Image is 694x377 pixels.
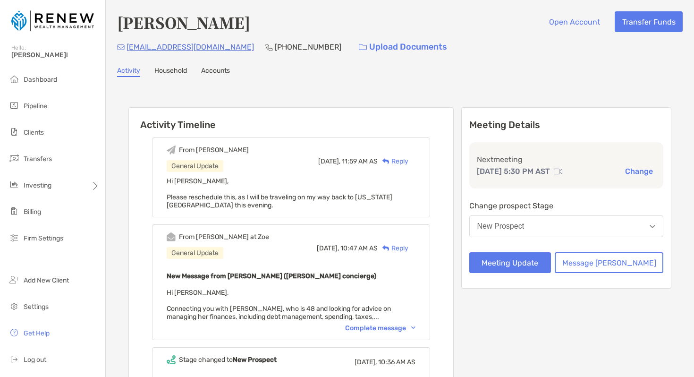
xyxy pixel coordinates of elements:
button: Meeting Update [469,252,551,273]
span: Get Help [24,329,50,337]
span: 10:47 AM AS [340,244,378,252]
span: [PERSON_NAME]! [11,51,100,59]
h4: [PERSON_NAME] [117,11,250,33]
span: Log out [24,356,46,364]
span: Pipeline [24,102,47,110]
span: 11:59 AM AS [342,157,378,165]
div: General Update [167,247,223,259]
img: Phone Icon [265,43,273,51]
div: Reply [378,156,408,166]
img: Event icon [167,146,176,154]
span: Add New Client [24,276,69,284]
span: Transfers [24,155,52,163]
a: Upload Documents [353,37,453,57]
p: Meeting Details [469,119,664,131]
img: investing icon [8,179,20,190]
b: New Prospect [233,356,277,364]
div: From [PERSON_NAME] [179,146,249,154]
p: [PHONE_NUMBER] [275,41,341,53]
div: Reply [378,243,408,253]
button: Open Account [542,11,607,32]
span: Settings [24,303,49,311]
img: add_new_client icon [8,274,20,285]
span: 10:36 AM AS [378,358,415,366]
a: Activity [117,67,140,77]
span: Investing [24,181,51,189]
span: Dashboard [24,76,57,84]
button: New Prospect [469,215,664,237]
a: Household [154,67,187,77]
img: Open dropdown arrow [650,225,655,228]
button: Message [PERSON_NAME] [555,252,663,273]
span: [DATE], [318,157,340,165]
img: Event icon [167,232,176,241]
p: [DATE] 5:30 PM AST [477,165,550,177]
span: Hi [PERSON_NAME], Please reschedule this, as I will be traveling on my way back to [US_STATE][GEO... [167,177,392,209]
img: firm-settings icon [8,232,20,243]
b: New Message from [PERSON_NAME] ([PERSON_NAME] concierge) [167,272,376,280]
img: Reply icon [382,245,389,251]
img: transfers icon [8,153,20,164]
div: General Update [167,160,223,172]
p: Change prospect Stage [469,200,664,212]
img: billing icon [8,206,20,217]
img: communication type [554,168,562,175]
p: Next meeting [477,154,656,165]
span: Clients [24,129,44,137]
img: Event icon [167,355,176,364]
p: [EMAIL_ADDRESS][DOMAIN_NAME] [127,41,254,53]
span: Billing [24,208,41,216]
div: From [PERSON_NAME] at Zoe [179,233,269,241]
button: Change [622,166,656,176]
div: New Prospect [477,222,525,231]
div: Stage changed to [179,356,277,364]
img: settings icon [8,300,20,312]
img: Email Icon [117,44,125,50]
img: logout icon [8,353,20,365]
img: clients icon [8,126,20,137]
a: Accounts [201,67,230,77]
img: button icon [359,44,367,51]
span: Hi [PERSON_NAME], Connecting you with [PERSON_NAME], who is 48 and looking for advice on managing... [167,289,391,321]
img: Chevron icon [411,326,415,329]
span: [DATE], [317,244,339,252]
h6: Activity Timeline [129,108,453,130]
span: Firm Settings [24,234,63,242]
img: get-help icon [8,327,20,338]
img: pipeline icon [8,100,20,111]
img: Zoe Logo [11,4,94,38]
button: Transfer Funds [615,11,683,32]
div: Complete message [345,324,415,332]
img: Reply icon [382,158,389,164]
span: [DATE], [355,358,377,366]
img: dashboard icon [8,73,20,85]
